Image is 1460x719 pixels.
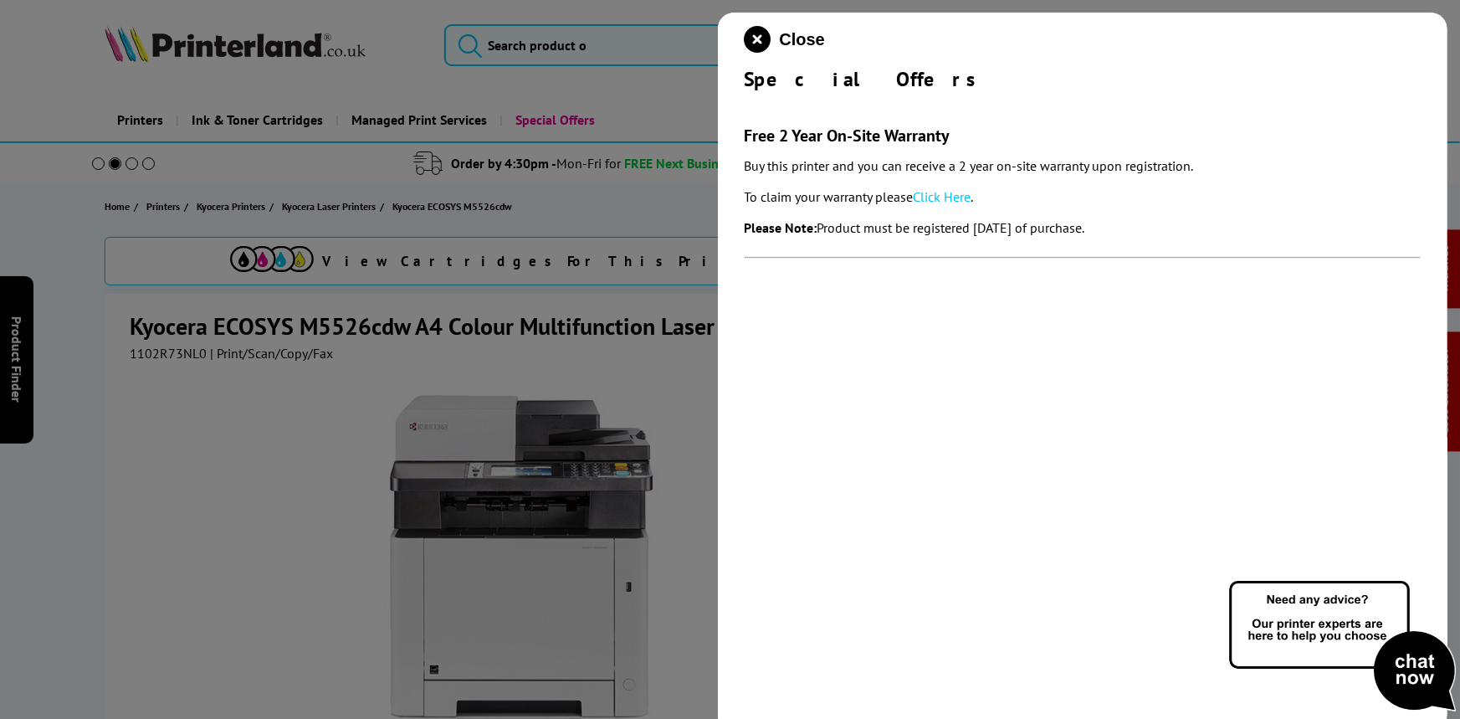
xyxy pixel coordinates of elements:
[745,217,1422,239] p: Product must be registered [DATE] of purchase.
[745,66,1422,92] div: Special Offers
[745,186,1422,208] p: To claim your warranty please .
[745,219,817,236] strong: Please Note:
[745,125,1422,146] h3: Free 2 Year On-Site Warranty
[745,26,825,53] button: close modal
[1226,578,1460,716] img: Open Live Chat window
[780,30,825,49] span: Close
[745,155,1422,177] p: Buy this printer and you can receive a 2 year on-site warranty upon registration.
[914,188,971,205] a: Click Here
